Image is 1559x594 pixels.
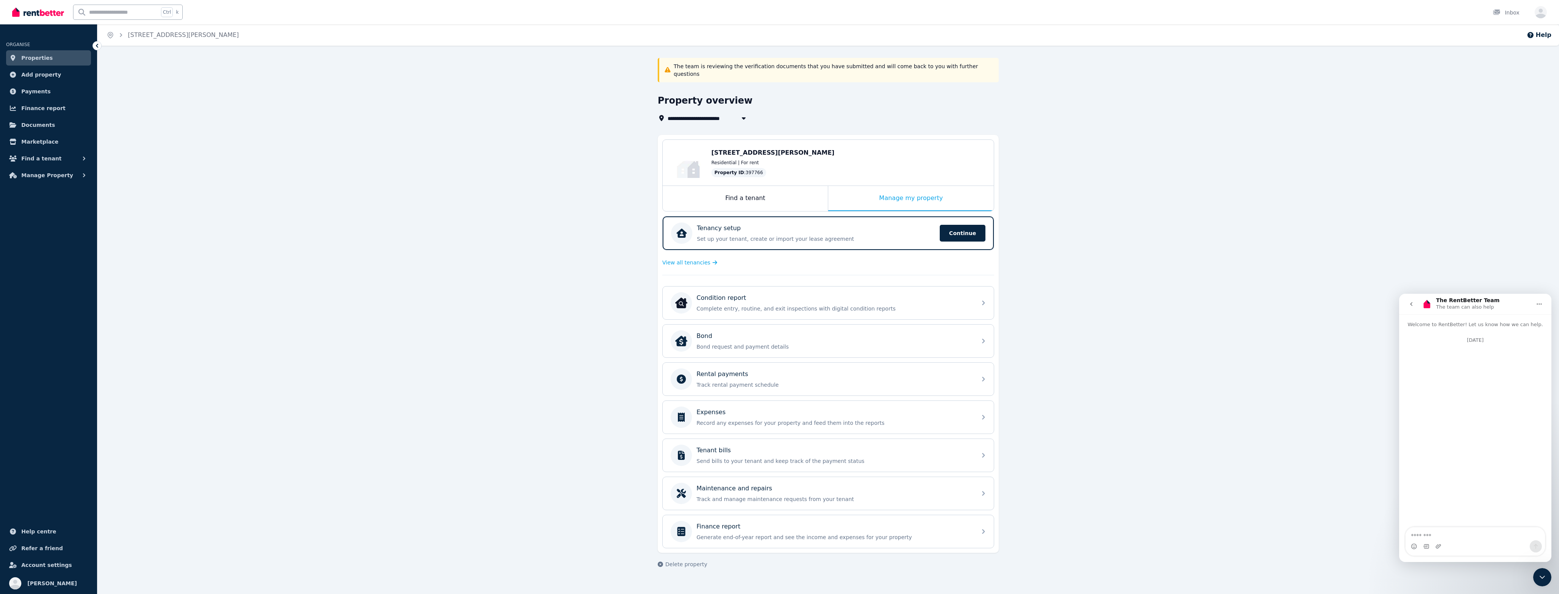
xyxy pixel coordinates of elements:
div: Find a tenant [663,186,828,211]
div: Inbox [1493,9,1519,16]
p: Bond request and payment details [697,343,972,351]
span: Ctrl [161,7,173,17]
span: Help centre [21,527,56,536]
img: Bond [675,335,687,347]
a: Documents [6,117,91,133]
span: Refer a friend [21,544,63,553]
span: [STREET_ADDRESS][PERSON_NAME] [711,149,834,156]
span: Find a tenant [21,154,62,163]
button: Send a message… [131,247,143,259]
p: Expenses [697,408,725,417]
p: Tenancy setup [697,224,741,233]
a: BondBondBond request and payment details [663,325,994,357]
span: Payments [21,87,51,96]
button: Gif picker [24,250,30,256]
div: Manage my property [828,186,994,211]
a: Refer a friend [6,541,91,556]
img: Condition report [675,297,687,309]
p: Complete entry, routine, and exit inspections with digital condition reports [697,305,972,312]
textarea: Message… [6,234,146,247]
p: Finance report [697,522,740,531]
iframe: Intercom live chat [1533,568,1551,586]
nav: Breadcrumb [97,24,248,46]
p: The team is reviewing the verification documents that you have submitted and will come back to yo... [674,62,994,78]
p: Condition report [697,293,746,303]
a: View all tenancies [662,259,717,266]
p: Record any expenses for your property and feed them into the reports [697,419,972,427]
a: Payments [6,84,91,99]
a: [STREET_ADDRESS][PERSON_NAME] [128,31,239,38]
p: Tenant bills [697,446,731,455]
span: Continue [940,225,985,242]
p: Rental payments [697,370,748,379]
span: Manage Property [21,171,73,180]
a: Finance report [6,101,91,116]
a: Condition reportCondition reportComplete entry, routine, and exit inspections with digital condit... [663,287,994,319]
a: Help centre [6,524,91,539]
h1: Property overview [658,94,752,107]
span: k [176,9,179,15]
button: Upload attachment [36,250,42,256]
button: Manage Property [6,168,91,183]
span: Add property [21,70,61,79]
div: : 397766 [711,168,766,177]
span: View all tenancies [662,259,710,266]
a: Add property [6,67,91,82]
a: Tenancy setupSet up your tenant, create or import your lease agreementContinue [663,216,994,250]
p: Maintenance and repairs [697,484,772,493]
iframe: Intercom live chat [1399,294,1551,562]
p: Generate end-of-year report and see the income and expenses for your property [697,533,972,541]
span: Documents [21,120,55,130]
a: ExpensesRecord any expenses for your property and feed them into the reports [663,401,994,434]
span: [PERSON_NAME] [27,579,77,588]
p: Track rental payment schedule [697,381,972,389]
p: Bond [697,331,712,341]
span: Properties [21,53,53,62]
button: Emoji picker [12,250,18,256]
span: Delete property [665,560,707,568]
button: Help [1527,30,1551,40]
span: Marketplace [21,137,58,146]
button: Delete property [658,560,707,568]
a: Tenant billsSend bills to your tenant and keep track of the payment status [663,439,994,472]
p: Set up your tenant, create or import your lease agreement [697,235,935,243]
img: RentBetter [12,6,64,18]
p: Send bills to your tenant and keep track of the payment status [697,457,972,465]
span: Finance report [21,104,65,113]
span: Residential | For rent [711,160,759,166]
a: Properties [6,50,91,66]
p: Track and manage maintenance requests from your tenant [697,495,972,503]
span: Property ID [714,170,744,176]
a: Marketplace [6,134,91,149]
span: ORGANISE [6,42,30,47]
button: Find a tenant [6,151,91,166]
a: Finance reportGenerate end-of-year report and see the income and expenses for your property [663,515,994,548]
a: Maintenance and repairsTrack and manage maintenance requests from your tenant [663,477,994,510]
a: Rental paymentsTrack rental payment schedule [663,363,994,395]
a: Account settings [6,557,91,573]
span: Account settings [21,560,72,570]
